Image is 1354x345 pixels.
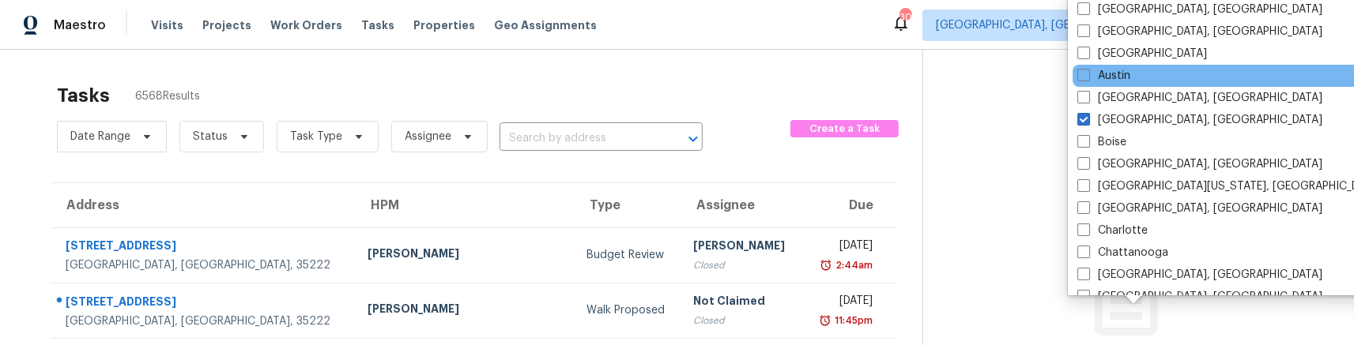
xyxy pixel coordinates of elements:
div: [GEOGRAPHIC_DATA], [GEOGRAPHIC_DATA], 35222 [66,313,342,329]
div: [STREET_ADDRESS] [66,238,342,257]
div: Not Claimed [694,293,790,313]
label: [GEOGRAPHIC_DATA], [GEOGRAPHIC_DATA] [1077,112,1322,128]
label: [GEOGRAPHIC_DATA], [GEOGRAPHIC_DATA] [1077,267,1322,283]
th: Address [51,183,355,227]
label: [GEOGRAPHIC_DATA] [1077,46,1207,62]
label: Austin [1077,68,1130,84]
span: Date Range [70,129,130,144]
span: Geo Assignments [494,17,597,33]
div: 2:44am [832,257,873,273]
input: Search by address [500,126,658,151]
label: Boise [1077,134,1126,150]
button: Open [682,128,704,150]
label: [GEOGRAPHIC_DATA], [GEOGRAPHIC_DATA] [1077,90,1322,106]
div: Closed [694,257,790,273]
div: [STREET_ADDRESS] [66,294,342,313]
span: Assignee [405,129,451,144]
span: [GEOGRAPHIC_DATA], [GEOGRAPHIC_DATA] [936,17,1160,33]
span: Work Orders [270,17,342,33]
th: Due [802,183,897,227]
div: Walk Proposed [586,302,669,318]
span: Task Type [290,129,342,144]
label: [GEOGRAPHIC_DATA], [GEOGRAPHIC_DATA] [1077,24,1322,39]
label: Charlotte [1077,223,1148,238]
div: [DATE] [815,238,873,257]
div: [PERSON_NAME] [368,301,561,321]
img: Overdue Alarm Icon [819,313,832,328]
div: [GEOGRAPHIC_DATA], [GEOGRAPHIC_DATA], 35222 [66,257,342,273]
div: 30 [900,9,911,25]
label: [GEOGRAPHIC_DATA], [GEOGRAPHIC_DATA] [1077,289,1322,305]
span: Status [193,129,228,144]
span: 6568 Results [135,88,200,104]
div: Closed [694,313,790,328]
div: Budget Review [586,247,669,263]
span: Maestro [54,17,106,33]
div: [PERSON_NAME] [694,238,790,257]
th: Assignee [681,183,802,227]
label: [GEOGRAPHIC_DATA], [GEOGRAPHIC_DATA] [1077,2,1322,17]
div: [DATE] [815,293,873,313]
span: Visits [151,17,183,33]
div: 11:45pm [832,313,873,328]
span: Tasks [361,20,394,31]
th: Type [574,183,681,227]
label: [GEOGRAPHIC_DATA], [GEOGRAPHIC_DATA] [1077,201,1322,216]
span: Create a Task [798,120,891,138]
label: Chattanooga [1077,245,1168,261]
label: [GEOGRAPHIC_DATA], [GEOGRAPHIC_DATA] [1077,156,1322,172]
th: HPM [355,183,574,227]
span: Projects [202,17,251,33]
h2: Tasks [57,88,110,103]
button: Create a Task [790,120,899,137]
img: Overdue Alarm Icon [820,257,832,273]
div: [PERSON_NAME] [368,246,561,265]
span: Properties [413,17,475,33]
